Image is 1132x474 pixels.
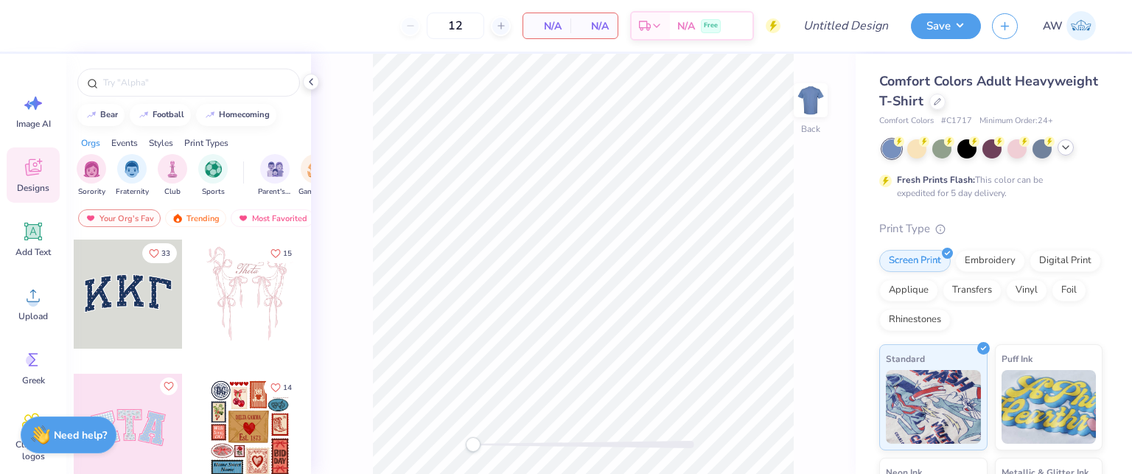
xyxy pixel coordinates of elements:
[124,161,140,178] img: Fraternity Image
[307,161,324,178] img: Game Day Image
[796,86,825,115] img: Back
[943,279,1002,302] div: Transfers
[78,209,161,227] div: Your Org's Fav
[116,187,149,198] span: Fraternity
[792,11,900,41] input: Untitled Design
[198,154,228,198] div: filter for Sports
[1043,18,1063,35] span: AW
[77,154,106,198] button: filter button
[427,13,484,39] input: – –
[298,154,332,198] button: filter button
[142,243,177,263] button: Like
[160,377,178,395] button: Like
[205,161,222,178] img: Sports Image
[116,154,149,198] button: filter button
[1002,370,1097,444] img: Puff Ink
[116,154,149,198] div: filter for Fraternity
[219,111,270,119] div: homecoming
[879,279,938,302] div: Applique
[100,111,118,119] div: bear
[184,136,228,150] div: Print Types
[1052,279,1086,302] div: Foil
[164,161,181,178] img: Club Image
[897,174,975,186] strong: Fresh Prints Flash:
[237,213,249,223] img: most_fav.gif
[22,374,45,386] span: Greek
[264,377,298,397] button: Like
[149,136,173,150] div: Styles
[283,250,292,257] span: 15
[879,115,934,128] span: Comfort Colors
[283,384,292,391] span: 14
[911,13,981,39] button: Save
[704,21,718,31] span: Free
[164,187,181,198] span: Club
[258,154,292,198] div: filter for Parent's Weekend
[1002,351,1033,366] span: Puff Ink
[886,351,925,366] span: Standard
[204,111,216,119] img: trend_line.gif
[677,18,695,34] span: N/A
[879,250,951,272] div: Screen Print
[264,243,298,263] button: Like
[267,161,284,178] img: Parent's Weekend Image
[579,18,609,34] span: N/A
[161,250,170,257] span: 33
[18,310,48,322] span: Upload
[130,104,191,126] button: football
[1006,279,1047,302] div: Vinyl
[231,209,314,227] div: Most Favorited
[138,111,150,119] img: trend_line.gif
[102,75,290,90] input: Try "Alpha"
[196,104,276,126] button: homecoming
[111,136,138,150] div: Events
[172,213,184,223] img: trending.gif
[9,439,57,462] span: Clipart & logos
[85,111,97,119] img: trend_line.gif
[1030,250,1101,272] div: Digital Print
[258,154,292,198] button: filter button
[158,154,187,198] button: filter button
[1036,11,1103,41] a: AW
[466,437,481,452] div: Accessibility label
[77,104,125,126] button: bear
[85,213,97,223] img: most_fav.gif
[83,161,100,178] img: Sorority Image
[202,187,225,198] span: Sports
[198,154,228,198] button: filter button
[955,250,1025,272] div: Embroidery
[1066,11,1096,41] img: Andrew Wells
[897,173,1078,200] div: This color can be expedited for 5 day delivery.
[165,209,226,227] div: Trending
[298,154,332,198] div: filter for Game Day
[158,154,187,198] div: filter for Club
[879,309,951,331] div: Rhinestones
[54,428,107,442] strong: Need help?
[258,187,292,198] span: Parent's Weekend
[879,72,1098,110] span: Comfort Colors Adult Heavyweight T-Shirt
[979,115,1053,128] span: Minimum Order: 24 +
[801,122,820,136] div: Back
[15,246,51,258] span: Add Text
[886,370,981,444] img: Standard
[77,154,106,198] div: filter for Sorority
[81,136,100,150] div: Orgs
[153,111,184,119] div: football
[16,118,51,130] span: Image AI
[17,182,49,194] span: Designs
[298,187,332,198] span: Game Day
[78,187,105,198] span: Sorority
[532,18,562,34] span: N/A
[941,115,972,128] span: # C1717
[879,220,1103,237] div: Print Type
